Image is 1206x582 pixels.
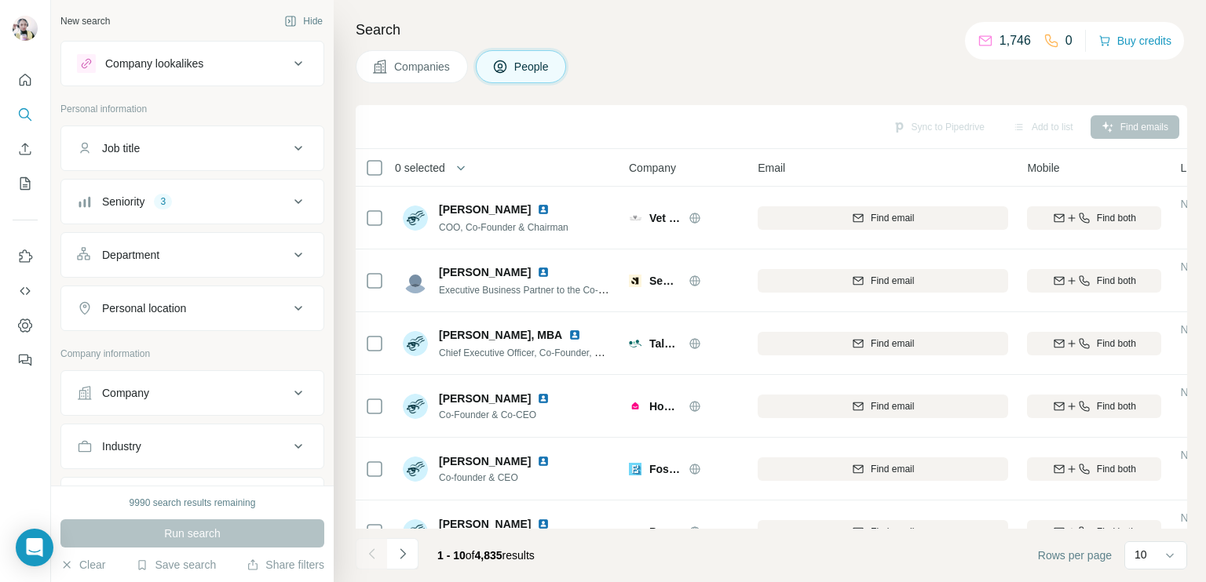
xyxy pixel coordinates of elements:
[439,346,669,358] span: Chief Executive Officer, Co-Founder, Managing Partner
[537,203,550,216] img: LinkedIn logo
[61,427,323,465] button: Industry
[403,206,428,231] img: Avatar
[537,392,550,405] img: LinkedIn logo
[403,331,428,356] img: Avatar
[13,277,38,305] button: Use Surfe API
[871,211,914,225] span: Find email
[1027,332,1161,355] button: Find both
[403,519,428,544] img: Avatar
[1027,395,1161,418] button: Find both
[758,269,1008,293] button: Find email
[403,394,428,419] img: Avatar
[758,160,785,176] span: Email
[1027,457,1161,481] button: Find both
[154,195,172,209] div: 3
[649,398,681,414] span: Homely
[649,210,681,226] span: Vet Tix
[61,236,323,274] button: Department
[1027,160,1059,176] span: Mobile
[13,100,38,129] button: Search
[1098,30,1171,52] button: Buy credits
[537,455,550,467] img: LinkedIn logo
[758,206,1008,230] button: Find email
[102,140,140,156] div: Job title
[1097,336,1136,351] span: Find both
[758,395,1008,418] button: Find email
[1097,525,1136,539] span: Find both
[61,481,323,518] button: HQ location
[13,169,38,198] button: My lists
[1065,31,1073,50] p: 0
[439,222,568,233] span: COO, Co-Founder & Chairman
[1097,462,1136,476] span: Find both
[102,438,141,454] div: Industry
[649,461,681,477] span: Fossbytes
[871,525,914,539] span: Find email
[466,549,475,562] span: of
[1027,520,1161,544] button: Find both
[61,129,323,167] button: Job title
[629,160,676,176] span: Company
[475,549,502,562] span: 4,835
[758,332,1008,355] button: Find email
[13,135,38,163] button: Enrich CSV
[102,300,186,316] div: Personal location
[102,194,144,209] div: Seniority
[439,264,531,280] span: [PERSON_NAME]
[16,529,53,566] div: Open Intercom Messenger
[387,538,418,569] button: Navigate to next page
[871,399,914,413] span: Find email
[102,247,159,263] div: Department
[437,549,466,562] span: 1 - 10
[568,329,581,341] img: LinkedIn logo
[60,14,110,28] div: New search
[356,19,1187,41] h4: Search
[629,337,641,350] img: Logo of TalkingParents
[61,289,323,327] button: Personal location
[13,66,38,94] button: Quick start
[758,457,1008,481] button: Find email
[13,346,38,374] button: Feedback
[1038,547,1112,563] span: Rows per page
[13,16,38,41] img: Avatar
[514,59,550,75] span: People
[60,102,324,116] p: Personal information
[61,45,323,82] button: Company lookalikes
[871,274,914,288] span: Find email
[439,202,531,217] span: [PERSON_NAME]
[758,520,1008,544] button: Find email
[537,518,550,530] img: LinkedIn logo
[439,471,556,485] span: Co-founder & CEO
[649,524,681,540] span: PurpleAir
[1097,399,1136,413] span: Find both
[395,160,445,176] span: 0 selected
[1097,274,1136,288] span: Find both
[1097,211,1136,225] span: Find both
[1027,206,1161,230] button: Find both
[439,516,531,532] span: [PERSON_NAME]
[629,215,641,220] img: Logo of Vet Tix
[105,56,203,71] div: Company lookalikes
[1027,269,1161,293] button: Find both
[102,385,149,401] div: Company
[439,453,531,469] span: [PERSON_NAME]
[61,183,323,220] button: Seniority3
[649,336,681,351] span: TalkingParents
[60,557,105,573] button: Clear
[403,268,428,293] img: Avatar
[130,496,256,510] div: 9990 search results remaining
[871,336,914,351] span: Find email
[439,327,562,343] span: [PERSON_NAME], MBA
[247,557,324,573] button: Share filters
[1000,31,1031,50] p: 1,746
[13,242,38,271] button: Use Surfe on LinkedIn
[1135,547,1147,562] p: 10
[629,275,641,287] img: Logo of Semafor
[437,549,535,562] span: results
[439,408,556,422] span: Co-Founder & Co-CEO
[439,391,531,406] span: [PERSON_NAME]
[1180,160,1203,176] span: Lists
[871,462,914,476] span: Find email
[439,283,661,296] span: Executive Business Partner to the Co-Founder / CEO
[537,266,550,278] img: LinkedIn logo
